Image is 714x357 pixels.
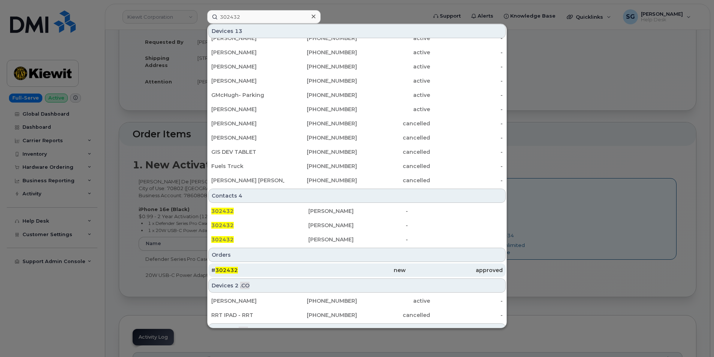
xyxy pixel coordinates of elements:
div: Devices [208,24,506,38]
a: [PERSON_NAME][PHONE_NUMBER]active- [208,31,506,45]
div: [PERSON_NAME] [211,120,284,127]
a: [PERSON_NAME][PHONE_NUMBER]cancelled- [208,117,506,130]
a: [PERSON_NAME][PHONE_NUMBER]active- [208,60,506,73]
a: #302432newapproved [208,263,506,277]
div: [PERSON_NAME] [211,106,284,113]
a: RRT IPAD - RRT[PHONE_NUMBER]cancelled- [208,308,506,322]
span: 302432 [215,267,238,274]
input: Find something... [207,10,321,24]
div: [PHONE_NUMBER] [284,77,357,85]
a: [PERSON_NAME][PHONE_NUMBER]cancelled- [208,131,506,144]
span: 302432 [211,236,234,243]
span: 13 [235,27,242,35]
span: 2 [235,282,239,289]
iframe: Messenger Launcher [681,324,708,351]
div: cancelled [357,162,430,170]
div: active [357,297,430,305]
div: Contacts [208,189,506,203]
div: [PHONE_NUMBER] [284,106,357,113]
a: [PERSON_NAME][PHONE_NUMBER]active- [208,294,506,308]
div: [PHONE_NUMBER] [284,297,357,305]
div: Devices [208,278,506,293]
div: cancelled [357,177,430,184]
div: active [357,91,430,99]
div: - [430,49,503,56]
div: cancelled [357,311,430,319]
span: .CO [240,282,249,289]
div: [PERSON_NAME] [308,207,405,215]
div: active [357,63,430,70]
div: - [430,177,503,184]
span: 4 [239,192,242,199]
div: [PERSON_NAME] [211,297,284,305]
span: 302432 [211,222,234,229]
div: Fuels Truck [211,162,284,170]
div: active [357,49,430,56]
div: [PERSON_NAME] [211,63,284,70]
div: [PERSON_NAME] [211,77,284,85]
div: - [430,311,503,319]
div: cancelled [357,134,430,141]
div: cancelled [357,148,430,156]
div: Contacts [208,323,506,338]
div: - [430,63,503,70]
div: [PHONE_NUMBER] [284,162,357,170]
a: [PERSON_NAME][PHONE_NUMBER]active- [208,103,506,116]
div: [PHONE_NUMBER] [284,49,357,56]
div: [PHONE_NUMBER] [284,120,357,127]
div: active [357,34,430,42]
a: [PERSON_NAME][PHONE_NUMBER]active- [208,74,506,88]
div: [PHONE_NUMBER] [284,177,357,184]
div: - [430,297,503,305]
span: .CO [239,327,248,334]
div: - [430,77,503,85]
div: active [357,77,430,85]
div: [PERSON_NAME] [PERSON_NAME] [211,177,284,184]
div: - [406,222,503,229]
div: - [406,236,503,243]
div: [PERSON_NAME] [308,222,405,229]
div: cancelled [357,120,430,127]
a: 302432[PERSON_NAME]- [208,204,506,218]
div: RRT IPAD - RRT [211,311,284,319]
div: GIS DEV TABLET [211,148,284,156]
div: [PHONE_NUMBER] [284,63,357,70]
div: - [430,106,503,113]
div: [PHONE_NUMBER] [284,311,357,319]
div: [PERSON_NAME] [211,49,284,56]
div: - [406,207,503,215]
div: [PHONE_NUMBER] [284,34,357,42]
a: [PERSON_NAME][PHONE_NUMBER]active- [208,46,506,59]
a: GMcHugh- Parking[PHONE_NUMBER]active- [208,88,506,102]
a: GIS DEV TABLET[PHONE_NUMBER]cancelled- [208,145,506,159]
div: - [430,148,503,156]
div: [PERSON_NAME] [211,34,284,42]
div: new [308,266,405,274]
div: [PHONE_NUMBER] [284,148,357,156]
a: Fuels Truck[PHONE_NUMBER]cancelled- [208,159,506,173]
a: 302432[PERSON_NAME]- [208,233,506,246]
div: [PHONE_NUMBER] [284,134,357,141]
div: [PERSON_NAME] [211,134,284,141]
div: [PHONE_NUMBER] [284,91,357,99]
div: active [357,106,430,113]
div: # [211,266,308,274]
div: - [430,134,503,141]
div: - [430,34,503,42]
a: 302432[PERSON_NAME]- [208,219,506,232]
div: [PERSON_NAME] [308,236,405,243]
div: Orders [208,248,506,262]
div: GMcHugh- Parking [211,91,284,99]
div: - [430,162,503,170]
a: [PERSON_NAME] [PERSON_NAME][PHONE_NUMBER]cancelled- [208,174,506,187]
span: 302432 [211,208,234,214]
div: - [430,91,503,99]
div: approved [406,266,503,274]
div: - [430,120,503,127]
